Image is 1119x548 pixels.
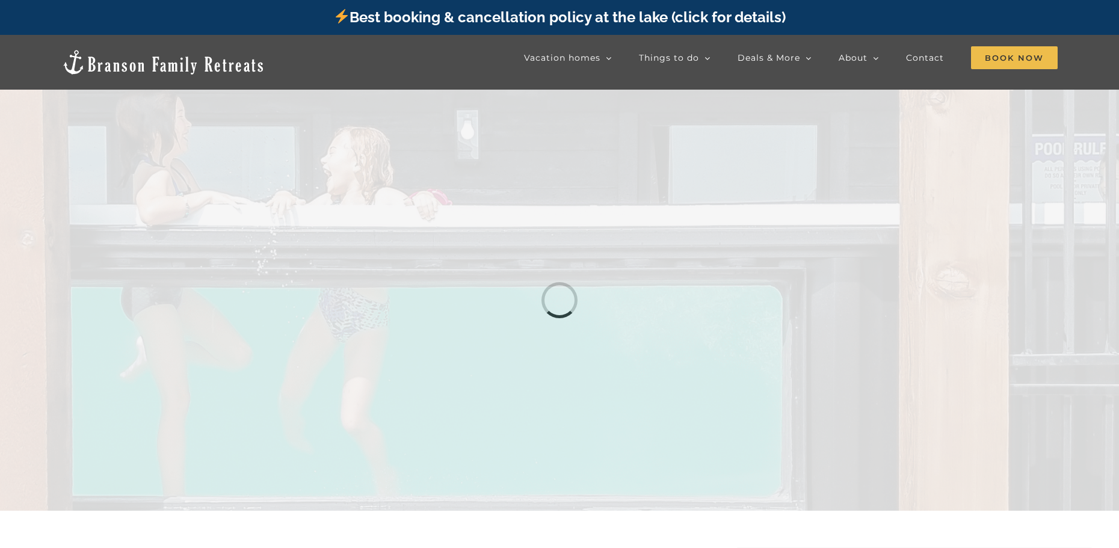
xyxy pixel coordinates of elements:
span: Deals & More [738,54,800,62]
span: Vacation homes [524,54,600,62]
a: Deals & More [738,46,812,70]
a: Best booking & cancellation policy at the lake (click for details) [333,8,786,26]
img: Branson Family Retreats Logo [61,49,265,76]
span: Contact [906,54,944,62]
span: Book Now [971,46,1058,69]
span: Things to do [639,54,699,62]
nav: Main Menu [524,46,1058,70]
a: Vacation homes [524,46,612,70]
a: About [839,46,879,70]
img: ⚡️ [334,9,349,23]
a: Things to do [639,46,711,70]
a: Contact [906,46,944,70]
span: About [839,54,868,62]
a: Book Now [971,46,1058,70]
